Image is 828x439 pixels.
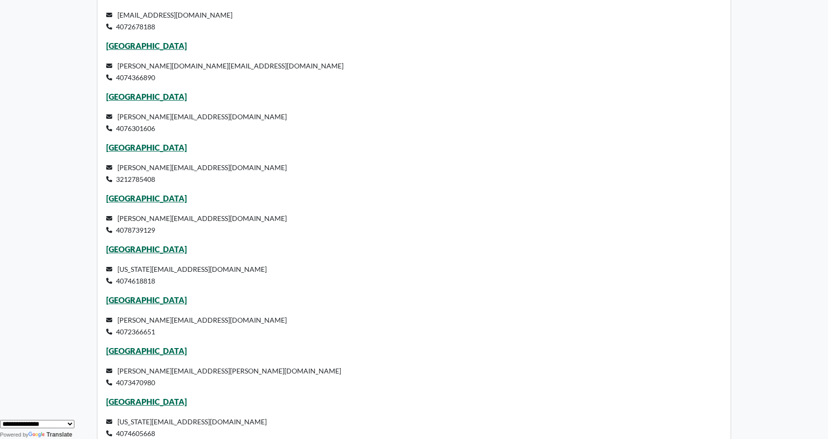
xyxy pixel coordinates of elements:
[106,92,187,101] a: [GEOGRAPHIC_DATA]
[28,432,46,439] img: Google Translate
[106,112,287,132] small: [PERSON_NAME][EMAIL_ADDRESS][DOMAIN_NAME] 4076301606
[106,265,267,285] small: [US_STATE][EMAIL_ADDRESS][DOMAIN_NAME] 4074618818
[106,62,344,82] small: [PERSON_NAME][DOMAIN_NAME][EMAIL_ADDRESS][DOMAIN_NAME] 4074366890
[106,41,187,50] a: [GEOGRAPHIC_DATA]
[106,214,287,234] small: [PERSON_NAME][EMAIL_ADDRESS][DOMAIN_NAME] 4078739129
[28,431,72,438] a: Translate
[106,346,187,355] a: [GEOGRAPHIC_DATA]
[106,244,187,254] a: [GEOGRAPHIC_DATA]
[106,295,187,305] a: [GEOGRAPHIC_DATA]
[106,163,287,183] small: [PERSON_NAME][EMAIL_ADDRESS][DOMAIN_NAME] 3212785408
[106,194,187,203] a: [GEOGRAPHIC_DATA]
[106,417,267,438] small: [US_STATE][EMAIL_ADDRESS][DOMAIN_NAME] 4074605668
[106,397,187,406] a: [GEOGRAPHIC_DATA]
[106,143,187,152] a: [GEOGRAPHIC_DATA]
[106,11,233,31] small: [EMAIL_ADDRESS][DOMAIN_NAME] 4072678188
[106,316,287,336] small: [PERSON_NAME][EMAIL_ADDRESS][DOMAIN_NAME] 4072366651
[106,367,342,387] small: [PERSON_NAME][EMAIL_ADDRESS][PERSON_NAME][DOMAIN_NAME] 4073470980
